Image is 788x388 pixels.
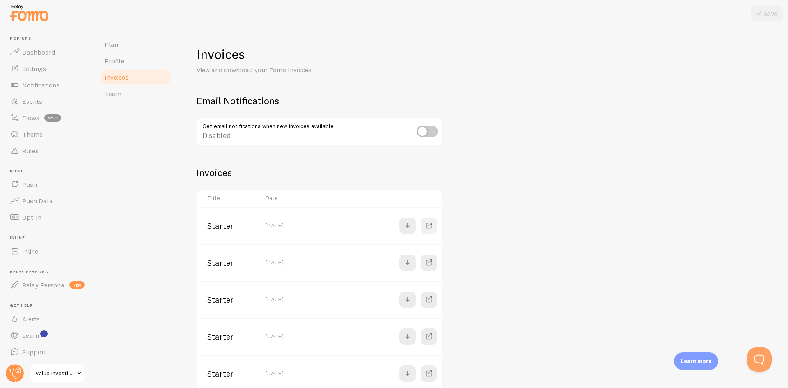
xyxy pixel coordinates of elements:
span: Inline [10,235,89,241]
a: Settings [5,60,89,77]
h2: Invoices [197,166,768,179]
td: [DATE] [261,281,369,318]
span: Support [22,348,46,356]
span: Rules [22,147,39,155]
span: Get Help [10,303,89,308]
a: Relay Persona new [5,277,89,293]
td: [DATE] [261,207,369,244]
a: Inline [5,243,89,259]
span: Flows [22,114,39,122]
th: Date [261,190,369,207]
span: Learn [22,331,39,340]
a: Theme [5,126,89,142]
a: Invoices [100,69,172,85]
th: Title [197,190,261,207]
svg: <p>Watch New Feature Tutorials!</p> [40,330,48,337]
span: Inline [22,247,38,255]
a: Events [5,93,89,110]
span: beta [44,114,61,122]
td: Starter [197,281,261,318]
div: Learn more [674,352,718,370]
span: Alerts [22,315,40,323]
span: Invoices [105,73,128,81]
div: Disabled [197,117,443,147]
td: Starter [197,207,261,244]
h1: Invoices [197,46,768,63]
span: Events [22,97,42,106]
span: Relay Persona [22,281,64,289]
span: new [69,281,85,289]
span: Team [105,90,121,98]
a: Push [5,176,89,193]
span: Notifications [22,81,60,89]
span: Value Investing Academy [35,368,74,378]
span: Opt-In [22,213,41,221]
td: [DATE] [261,244,369,281]
span: Push [22,180,37,188]
td: Starter [197,244,261,281]
a: Alerts [5,311,89,327]
span: Settings [22,64,46,73]
span: Plan [105,40,118,48]
a: Value Investing Academy [30,363,85,383]
h2: Email Notifications [197,94,443,107]
a: Notifications [5,77,89,93]
span: Profile [105,57,124,65]
a: Support [5,344,89,360]
a: Opt-In [5,209,89,225]
span: Theme [22,130,43,138]
iframe: Help Scout Beacon - Open [747,347,772,372]
img: fomo-relay-logo-orange.svg [9,2,50,23]
td: Starter [197,318,261,355]
span: Relay Persona [10,269,89,275]
a: Learn [5,327,89,344]
span: Push Data [22,197,53,205]
a: Plan [100,36,172,53]
a: Team [100,85,172,102]
p: Learn more [680,357,712,365]
a: Dashboard [5,44,89,60]
span: Push [10,169,89,174]
a: Push Data [5,193,89,209]
a: Rules [5,142,89,159]
span: Dashboard [22,48,55,56]
span: Pop-ups [10,36,89,41]
p: View and download your Fomo Invoices [197,65,394,75]
a: Profile [100,53,172,69]
a: Flows beta [5,110,89,126]
td: [DATE] [261,318,369,355]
